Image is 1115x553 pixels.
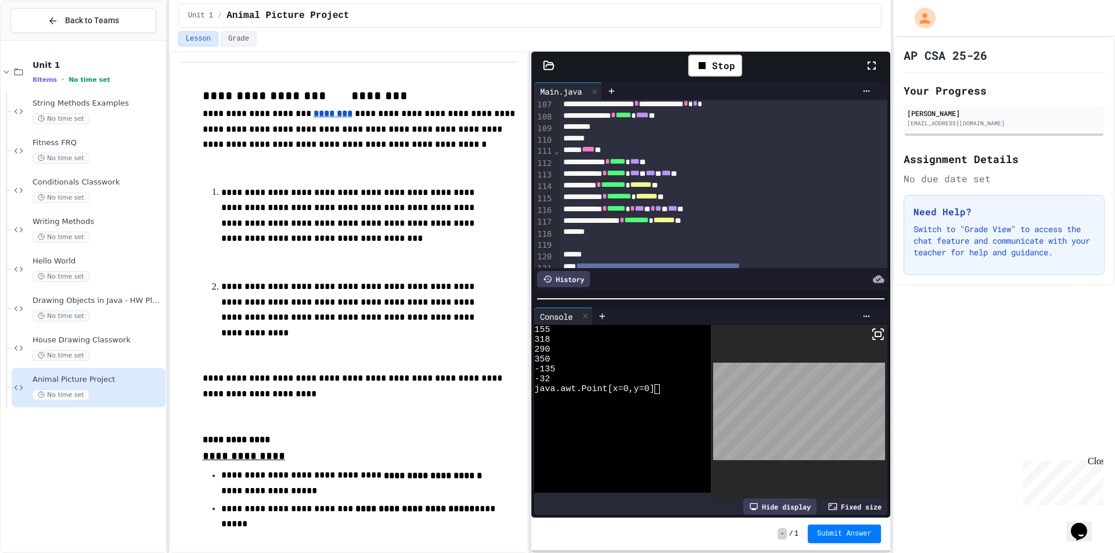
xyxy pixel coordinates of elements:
[33,113,89,124] span: No time set
[33,350,89,361] span: No time set
[688,55,742,77] div: Stop
[221,31,257,46] button: Grade
[534,169,553,181] div: 113
[10,8,156,33] button: Back to Teams
[33,217,163,227] span: Writing Methods
[33,310,89,321] span: No time set
[817,529,872,538] span: Submit Answer
[33,153,89,164] span: No time set
[33,138,163,148] span: Fitness FRQ
[808,525,881,543] button: Submit Answer
[534,263,553,274] div: 121
[907,119,1101,128] div: [EMAIL_ADDRESS][DOMAIN_NAME]
[534,374,550,384] span: -32
[534,135,553,146] div: 110
[904,47,987,63] h1: AP CSA 25-26
[33,256,163,266] span: Hello World
[33,60,163,70] span: Unit 1
[913,223,1095,258] p: Switch to "Grade View" to access the chat feature and communicate with your teacher for help and ...
[534,308,593,325] div: Console
[534,216,553,228] div: 117
[534,193,553,205] div: 115
[534,181,553,193] div: 114
[904,82,1105,99] h2: Your Progress
[33,232,89,243] span: No time set
[778,528,786,540] span: -
[65,15,119,27] span: Back to Teams
[33,389,89,400] span: No time set
[1066,507,1103,541] iframe: chat widget
[1019,456,1103,505] iframe: chat widget
[69,76,110,84] span: No time set
[907,108,1101,118] div: [PERSON_NAME]
[554,146,560,156] span: Fold line
[33,99,163,109] span: String Methods Examples
[904,151,1105,167] h2: Assignment Details
[178,31,218,46] button: Lesson
[904,172,1105,186] div: No due date set
[534,82,602,100] div: Main.java
[534,158,553,169] div: 112
[902,5,938,31] div: My Account
[822,498,887,515] div: Fixed size
[534,111,553,123] div: 108
[33,375,163,385] span: Animal Picture Project
[62,75,64,84] span: •
[534,240,553,251] div: 119
[537,271,590,287] div: History
[534,310,578,323] div: Console
[33,192,89,203] span: No time set
[188,11,213,20] span: Unit 1
[789,529,793,538] span: /
[33,335,163,345] span: House Drawing Classwork
[33,271,89,282] span: No time set
[218,11,222,20] span: /
[534,251,553,263] div: 120
[33,296,163,306] span: Drawing Objects in Java - HW Playposit Code
[534,229,553,240] div: 118
[534,355,550,364] span: 350
[534,205,553,216] div: 116
[5,5,80,74] div: Chat with us now!Close
[743,498,817,515] div: Hide display
[33,178,163,187] span: Conditionals Classwork
[534,123,553,135] div: 109
[794,529,799,538] span: 1
[534,335,550,345] span: 318
[534,146,553,157] div: 111
[226,9,349,23] span: Animal Picture Project
[534,325,550,335] span: 155
[534,99,553,111] div: 107
[913,205,1095,219] h3: Need Help?
[534,85,588,97] div: Main.java
[33,76,57,84] span: 8 items
[534,364,555,374] span: -135
[534,345,550,355] span: 290
[534,384,654,394] span: java.awt.Point[x=0,y=0]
